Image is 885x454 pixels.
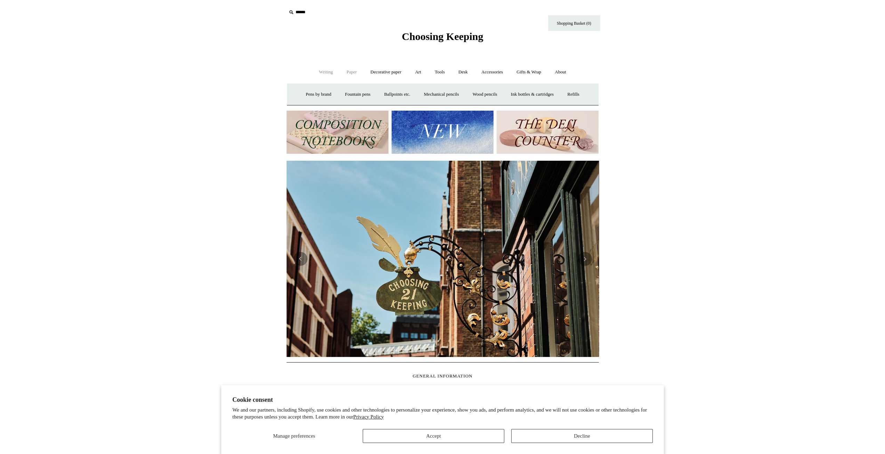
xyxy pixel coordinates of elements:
a: Gifts & Wrap [510,63,547,81]
button: Page 3 [450,355,457,357]
button: Decline [511,429,653,443]
img: New.jpg__PID:f73bdf93-380a-4a35-bcfe-7823039498e1 [392,111,493,154]
a: Desk [452,63,474,81]
button: Next [578,252,592,266]
span: Manage preferences [273,433,315,439]
button: Page 2 [439,355,446,357]
a: Ink bottles & cartridges [505,85,560,104]
a: Mechanical pencils [418,85,465,104]
a: Tools [428,63,451,81]
img: 202302 Composition ledgers.jpg__PID:69722ee6-fa44-49dd-a067-31375e5d54ec [287,111,388,154]
a: Ballpoints etc. [378,85,417,104]
span: GENERAL INFORMATION [413,373,473,379]
a: Writing [313,63,339,81]
a: Pens by brand [299,85,338,104]
a: Choosing Keeping [402,36,483,41]
a: Accessories [475,63,509,81]
img: Copyright Choosing Keeping 20190711 LS Homepage 7.jpg__PID:4c49fdcc-9d5f-40e8-9753-f5038b35abb7 [287,161,599,357]
button: Previous [293,252,307,266]
button: Page 1 [429,355,436,357]
button: Accept [363,429,504,443]
a: Art [409,63,427,81]
h2: Cookie consent [232,396,653,404]
span: Choosing Keeping [402,31,483,42]
a: Decorative paper [364,63,408,81]
a: Privacy Policy [353,414,384,420]
a: Shopping Basket (0) [548,15,600,31]
a: Fountain pens [339,85,377,104]
a: Refills [561,85,586,104]
a: About [548,63,572,81]
img: The Deli Counter [497,111,598,154]
button: Manage preferences [232,429,356,443]
a: Paper [340,63,363,81]
p: We and our partners, including Shopify, use cookies and other technologies to personalize your ex... [232,407,653,420]
a: Wood pencils [466,85,504,104]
